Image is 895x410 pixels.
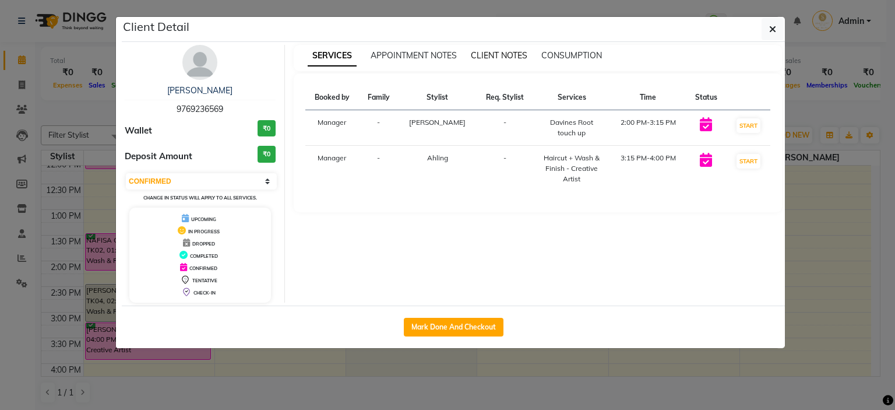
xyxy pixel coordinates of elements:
span: IN PROGRESS [188,229,220,234]
a: [PERSON_NAME] [167,85,232,96]
span: DROPPED [192,241,215,247]
td: - [476,110,533,146]
td: 2:00 PM-3:15 PM [610,110,686,146]
span: CONSUMPTION [541,50,602,61]
span: APPOINTMENT NOTES [371,50,457,61]
th: Status [686,85,726,110]
span: UPCOMING [191,216,216,222]
th: Stylist [399,85,476,110]
td: 3:15 PM-4:00 PM [610,146,686,192]
small: Change in status will apply to all services. [143,195,257,201]
h3: ₹0 [258,120,276,137]
td: Manager [305,146,359,192]
h5: Client Detail [123,18,189,36]
td: Manager [305,110,359,146]
button: Mark Done And Checkout [404,318,503,337]
span: Ahling [427,153,448,162]
span: Deposit Amount [125,150,192,163]
th: Time [610,85,686,110]
span: SERVICES [308,45,357,66]
span: TENTATIVE [192,278,217,283]
td: - [476,146,533,192]
span: CHECK-IN [193,290,216,296]
div: Davines Root touch up [540,117,603,138]
th: Services [533,85,610,110]
span: Wallet [125,124,152,138]
div: Haircut + Wash & Finish - Creative Artist [540,153,603,184]
span: [PERSON_NAME] [409,118,466,127]
td: - [359,146,399,192]
span: 9769236569 [177,104,223,114]
span: CONFIRMED [189,265,217,271]
th: Booked by [305,85,359,110]
th: Family [359,85,399,110]
h3: ₹0 [258,146,276,163]
img: avatar [182,45,217,80]
span: COMPLETED [190,253,218,259]
button: START [737,118,760,133]
span: CLIENT NOTES [471,50,527,61]
th: Req. Stylist [476,85,533,110]
td: - [359,110,399,146]
button: START [737,154,760,169]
